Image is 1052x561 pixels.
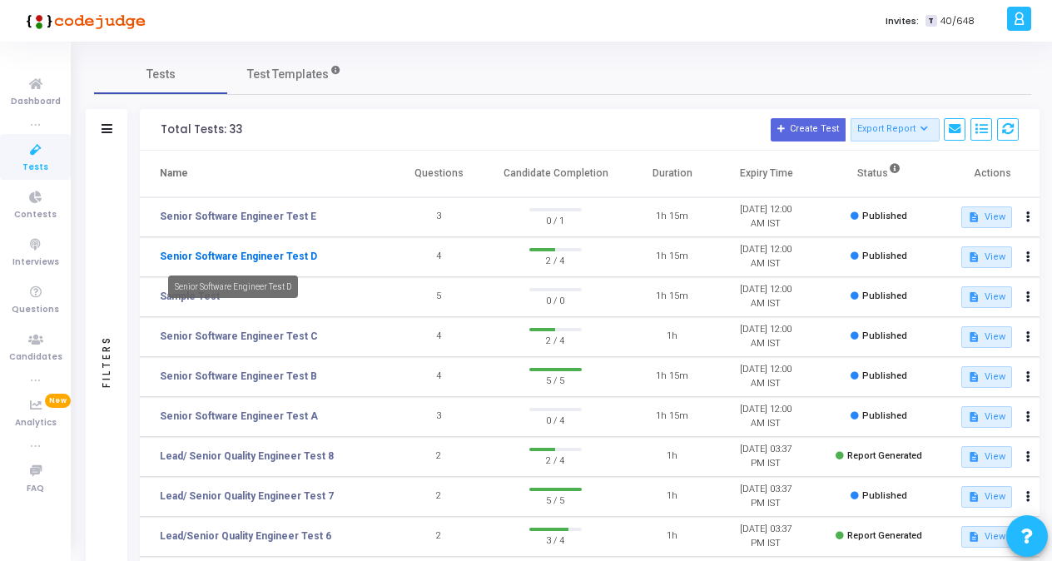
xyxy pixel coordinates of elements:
[160,249,317,264] a: Senior Software Engineer Test D
[625,357,719,397] td: 1h 15m
[862,410,907,421] span: Published
[247,66,329,83] span: Test Templates
[625,317,719,357] td: 1h
[392,357,486,397] td: 4
[862,290,907,301] span: Published
[719,357,813,397] td: [DATE] 12:00 AM IST
[160,409,318,424] a: Senior Software Engineer Test A
[15,416,57,430] span: Analytics
[862,211,907,221] span: Published
[625,277,719,317] td: 1h 15m
[625,517,719,557] td: 1h
[968,491,980,503] mat-icon: description
[961,206,1012,228] button: View
[886,14,919,28] label: Invites:
[160,489,334,504] a: Lead/ Senior Quality Engineer Test 7
[392,477,486,517] td: 2
[940,14,975,28] span: 40/648
[529,211,583,228] span: 0 / 1
[160,449,334,464] a: Lead/ Senior Quality Engineer Test 8
[529,291,583,308] span: 0 / 0
[392,317,486,357] td: 4
[719,277,813,317] td: [DATE] 12:00 AM IST
[968,531,980,543] mat-icon: description
[146,66,176,83] span: Tests
[392,237,486,277] td: 4
[968,371,980,383] mat-icon: description
[392,517,486,557] td: 2
[847,530,922,541] span: Report Generated
[814,151,945,197] th: Status
[392,197,486,237] td: 3
[719,477,813,517] td: [DATE] 03:37 PM IST
[862,490,907,501] span: Published
[45,394,71,408] span: New
[160,329,318,344] a: Senior Software Engineer Test C
[719,237,813,277] td: [DATE] 12:00 AM IST
[529,411,583,428] span: 0 / 4
[9,350,62,365] span: Candidates
[961,406,1012,428] button: View
[12,303,59,317] span: Questions
[719,517,813,557] td: [DATE] 03:37 PM IST
[99,270,114,453] div: Filters
[625,197,719,237] td: 1h 15m
[160,209,316,224] a: Senior Software Engineer Test E
[719,317,813,357] td: [DATE] 12:00 AM IST
[862,370,907,381] span: Published
[968,251,980,263] mat-icon: description
[961,446,1012,468] button: View
[968,451,980,463] mat-icon: description
[720,151,814,197] th: Expiry Time
[160,529,331,544] a: Lead/Senior Quality Engineer Test 6
[961,326,1012,348] button: View
[925,15,936,27] span: T
[392,151,486,197] th: Questions
[968,331,980,343] mat-icon: description
[625,397,719,437] td: 1h 15m
[529,371,583,388] span: 5 / 5
[961,286,1012,308] button: View
[27,482,44,496] span: FAQ
[968,211,980,223] mat-icon: description
[847,450,922,461] span: Report Generated
[486,151,625,197] th: Candidate Completion
[968,291,980,303] mat-icon: description
[961,246,1012,268] button: View
[961,526,1012,548] button: View
[719,397,813,437] td: [DATE] 12:00 AM IST
[961,486,1012,508] button: View
[529,451,583,468] span: 2 / 4
[851,118,940,141] button: Export Report
[862,251,907,261] span: Published
[625,477,719,517] td: 1h
[392,437,486,477] td: 2
[529,491,583,508] span: 5 / 5
[968,411,980,423] mat-icon: description
[862,330,907,341] span: Published
[22,161,48,175] span: Tests
[21,4,146,37] img: logo
[160,369,317,384] a: Senior Software Engineer Test B
[529,251,583,268] span: 2 / 4
[625,151,719,197] th: Duration
[14,208,57,222] span: Contests
[11,95,61,109] span: Dashboard
[529,531,583,548] span: 3 / 4
[625,437,719,477] td: 1h
[771,118,846,141] button: Create Test
[392,397,486,437] td: 3
[719,437,813,477] td: [DATE] 03:37 PM IST
[625,237,719,277] td: 1h 15m
[392,277,486,317] td: 5
[140,151,392,197] th: Name
[12,256,59,270] span: Interviews
[168,276,298,298] div: Senior Software Engineer Test D
[529,331,583,348] span: 2 / 4
[961,366,1012,388] button: View
[161,123,242,137] div: Total Tests: 33
[945,151,1040,197] th: Actions
[719,197,813,237] td: [DATE] 12:00 AM IST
